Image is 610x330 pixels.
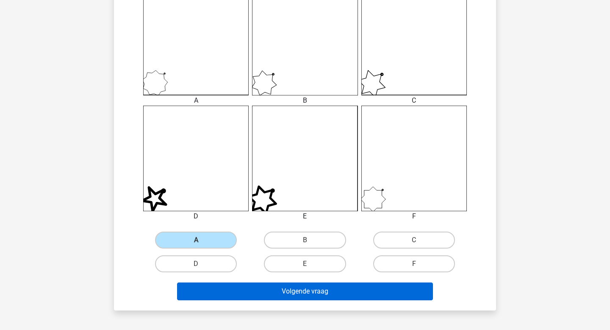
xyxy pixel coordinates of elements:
label: C [373,232,455,249]
div: D [137,211,255,221]
label: D [155,255,237,272]
label: B [264,232,346,249]
div: C [355,95,473,106]
label: F [373,255,455,272]
button: Volgende vraag [177,282,433,300]
div: B [246,95,364,106]
div: A [137,95,255,106]
div: E [246,211,364,221]
label: A [155,232,237,249]
label: E [264,255,346,272]
div: F [355,211,473,221]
